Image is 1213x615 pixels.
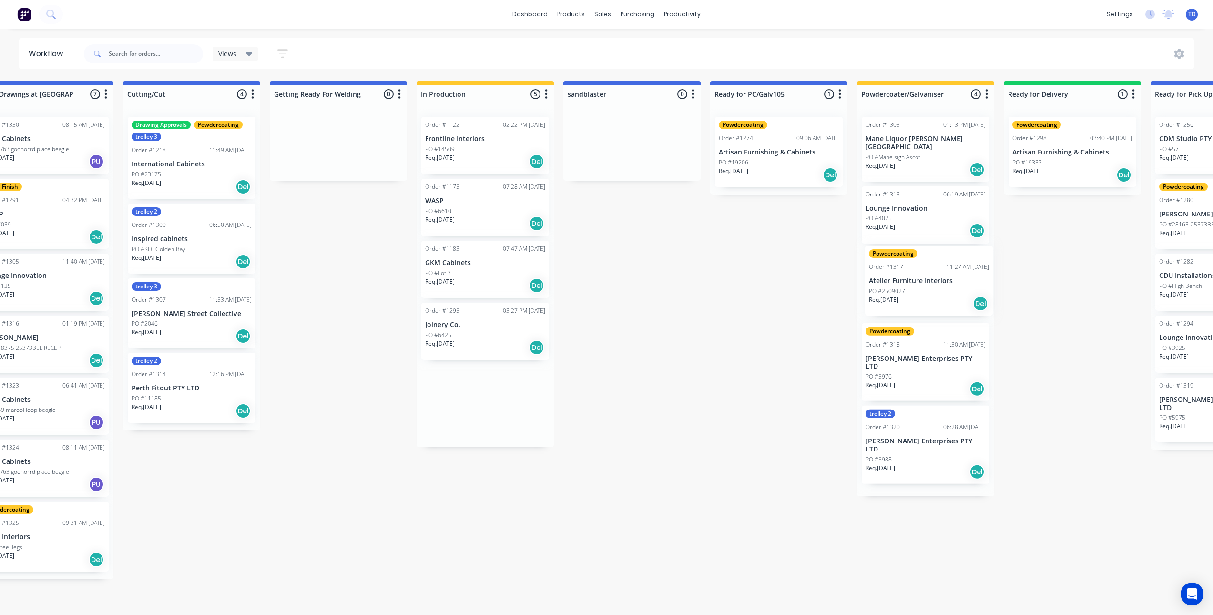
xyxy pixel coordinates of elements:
[1181,583,1203,605] div: Open Intercom Messenger
[109,44,203,63] input: Search for orders...
[616,7,659,21] div: purchasing
[1118,89,1128,99] span: 1
[218,49,236,59] span: Views
[530,89,540,99] span: 5
[274,89,368,99] input: Enter column name…
[659,7,705,21] div: productivity
[971,89,981,99] span: 4
[237,89,247,99] span: 4
[421,89,515,99] input: Enter column name…
[29,48,68,60] div: Workflow
[824,89,834,99] span: 1
[590,7,616,21] div: sales
[508,7,552,21] a: dashboard
[384,89,394,99] span: 0
[1102,7,1138,21] div: settings
[127,89,221,99] input: Enter column name…
[1188,10,1196,19] span: TD
[552,7,590,21] div: products
[90,89,100,99] span: 7
[568,89,662,99] input: Enter column name…
[714,89,808,99] input: Enter column name…
[861,89,955,99] input: Enter column name…
[677,89,687,99] span: 0
[17,7,31,21] img: Factory
[1008,89,1102,99] input: Enter column name…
